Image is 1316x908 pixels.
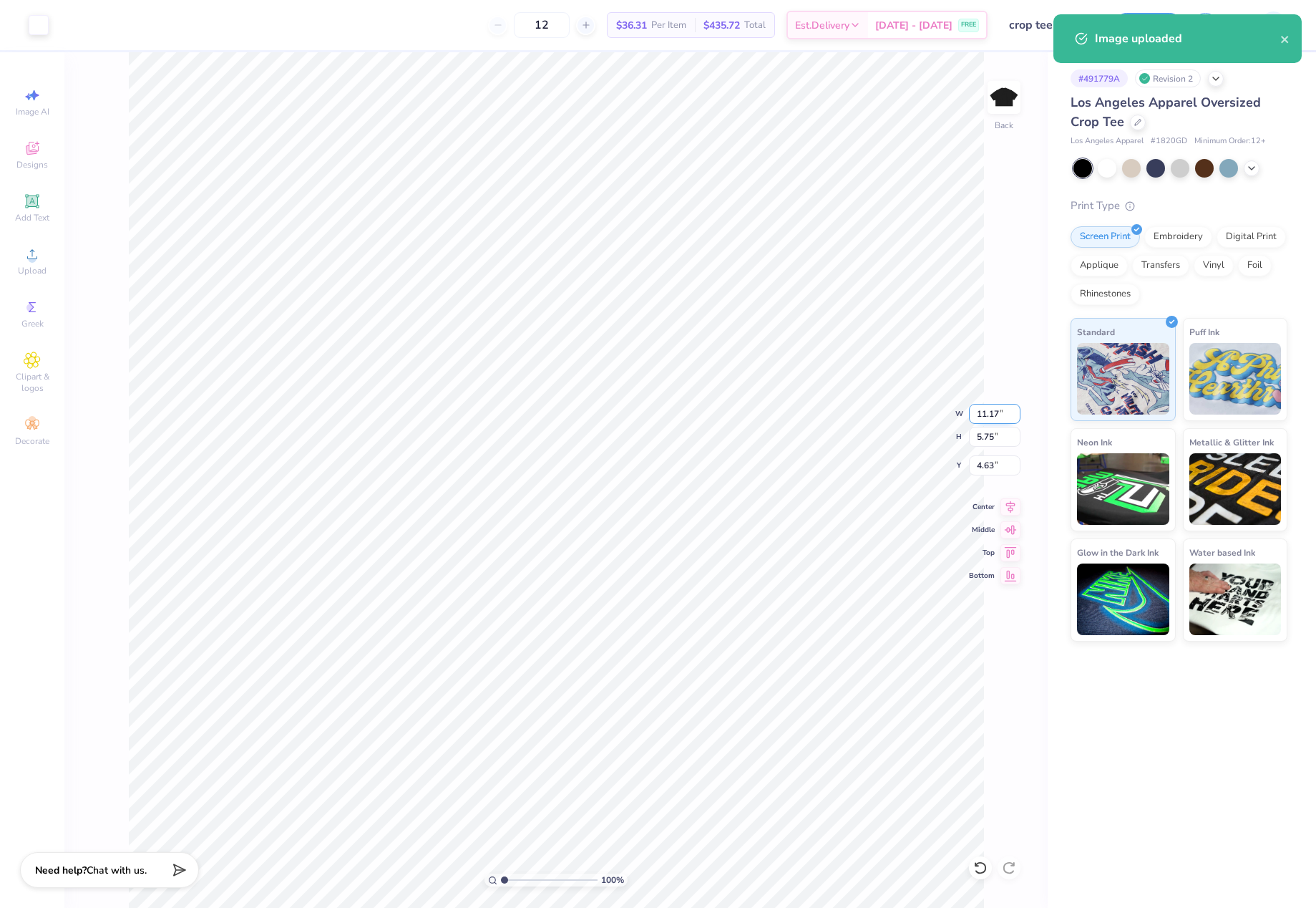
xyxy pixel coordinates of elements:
[601,874,624,887] span: 100 %
[969,525,995,535] span: Middle
[1077,324,1115,339] span: Standard
[1151,135,1187,148] span: # 1820GD
[7,371,57,394] span: Clipart & logos
[1189,435,1274,450] span: Metallic & Glitter Ink
[1077,453,1169,525] img: Neon Ink
[1189,324,1219,339] span: Puff Ink
[35,864,87,877] strong: Need help?
[1077,545,1159,560] span: Glow in the Dark Ink
[1217,226,1286,248] div: Digital Print
[1077,435,1112,450] span: Neon Ink
[1194,255,1234,276] div: Vinyl
[961,20,976,30] span: FREE
[651,18,686,33] span: Per Item
[1280,30,1290,47] button: close
[1238,255,1272,276] div: Foil
[1189,453,1282,525] img: Metallic & Glitter Ink
[1071,255,1128,276] div: Applique
[1071,226,1140,248] div: Screen Print
[616,18,647,33] span: $36.31
[1135,69,1201,87] div: Revision 2
[795,18,849,33] span: Est. Delivery
[703,18,740,33] span: $435.72
[1189,343,1282,415] img: Puff Ink
[1095,30,1280,47] div: Image uploaded
[15,212,49,223] span: Add Text
[1132,255,1189,276] div: Transfers
[969,502,995,512] span: Center
[744,18,766,33] span: Total
[16,159,48,170] span: Designs
[1144,226,1212,248] div: Embroidery
[969,571,995,581] span: Bottom
[995,119,1013,132] div: Back
[1194,135,1266,148] span: Minimum Order: 12 +
[969,548,995,558] span: Top
[1071,69,1128,87] div: # 491779A
[1071,284,1140,305] div: Rhinestones
[514,12,570,38] input: – –
[21,318,44,329] span: Greek
[990,83,1018,112] img: Back
[1077,564,1169,635] img: Glow in the Dark Ink
[1071,94,1261,130] span: Los Angeles Apparel Oversized Crop Tee
[15,435,49,447] span: Decorate
[998,11,1103,39] input: Untitled Design
[1189,545,1255,560] span: Water based Ink
[1071,198,1287,214] div: Print Type
[1189,564,1282,635] img: Water based Ink
[87,864,147,877] span: Chat with us.
[1071,135,1144,148] span: Los Angeles Apparel
[18,265,47,276] span: Upload
[875,18,952,33] span: [DATE] - [DATE]
[1077,343,1169,415] img: Standard
[16,106,49,117] span: Image AI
